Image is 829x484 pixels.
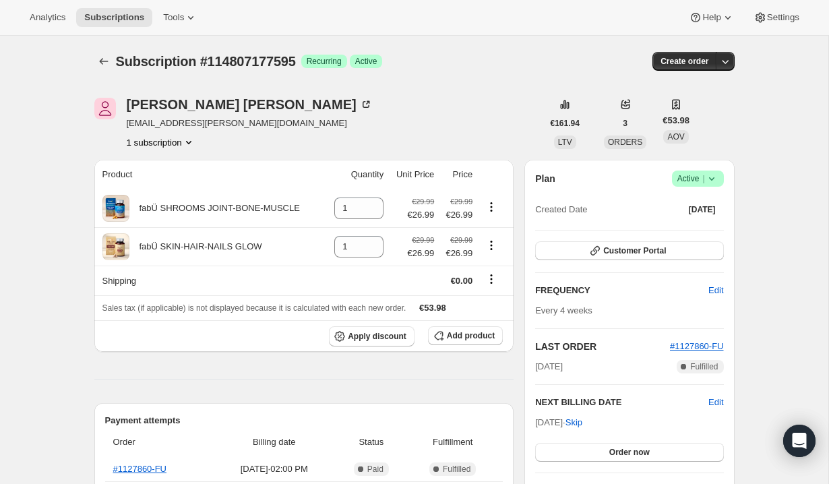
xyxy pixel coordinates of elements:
[450,198,472,206] small: €29.99
[442,247,472,260] span: €26.99
[30,12,65,23] span: Analytics
[565,416,582,429] span: Skip
[608,138,642,147] span: ORDERS
[129,202,300,215] div: fabÜ SHROOMS JOINT-BONE-MUSCLE
[367,464,383,475] span: Paid
[84,12,144,23] span: Subscriptions
[603,245,666,256] span: Customer Portal
[652,52,716,71] button: Create order
[663,114,689,127] span: €53.98
[216,462,332,476] span: [DATE] · 02:00 PM
[105,414,503,427] h2: Payment attempts
[557,412,590,433] button: Skip
[127,117,373,130] span: [EMAIL_ADDRESS][PERSON_NAME][DOMAIN_NAME]
[325,160,388,189] th: Quantity
[94,266,325,295] th: Shipping
[94,98,116,119] span: Eunice Taylor
[340,435,403,449] span: Status
[408,247,435,260] span: €26.99
[667,132,684,142] span: AOV
[535,305,592,315] span: Every 4 weeks
[428,326,503,345] button: Add product
[102,195,129,222] img: product img
[677,172,718,185] span: Active
[481,200,502,214] button: Product actions
[22,8,73,27] button: Analytics
[481,238,502,253] button: Product actions
[129,240,262,253] div: fabÜ SKIN-HAIR-NAILS GLOW
[623,118,627,129] span: 3
[348,331,406,342] span: Apply discount
[661,56,708,67] span: Create order
[419,303,446,313] span: €53.98
[535,203,587,216] span: Created Date
[702,173,704,184] span: |
[708,284,723,297] span: Edit
[783,425,816,457] div: Open Intercom Messenger
[745,8,807,27] button: Settings
[535,284,708,297] h2: FREQUENCY
[113,464,167,474] a: #1127860-FU
[388,160,438,189] th: Unit Price
[94,160,325,189] th: Product
[443,464,470,475] span: Fulfilled
[670,341,724,351] a: #1127860-FU
[543,114,588,133] button: €161.94
[690,361,718,372] span: Fulfilled
[216,435,332,449] span: Billing date
[105,427,212,457] th: Order
[609,447,650,458] span: Order now
[535,417,582,427] span: [DATE] ·
[700,280,731,301] button: Edit
[94,52,113,71] button: Subscriptions
[438,160,477,189] th: Price
[447,330,495,341] span: Add product
[355,56,377,67] span: Active
[702,12,720,23] span: Help
[329,326,414,346] button: Apply discount
[307,56,342,67] span: Recurring
[689,204,716,215] span: [DATE]
[163,12,184,23] span: Tools
[708,396,723,409] button: Edit
[451,276,473,286] span: €0.00
[410,435,495,449] span: Fulfillment
[412,198,434,206] small: €29.99
[535,443,723,462] button: Order now
[127,98,373,111] div: [PERSON_NAME] [PERSON_NAME]
[535,340,670,353] h2: LAST ORDER
[127,135,195,149] button: Product actions
[481,272,502,286] button: Shipping actions
[681,200,724,219] button: [DATE]
[412,236,434,244] small: €29.99
[670,340,724,353] button: #1127860-FU
[535,396,708,409] h2: NEXT BILLING DATE
[116,54,296,69] span: Subscription #114807177595
[535,241,723,260] button: Customer Portal
[408,208,435,222] span: €26.99
[681,8,742,27] button: Help
[450,236,472,244] small: €29.99
[102,233,129,260] img: product img
[615,114,636,133] button: 3
[76,8,152,27] button: Subscriptions
[535,360,563,373] span: [DATE]
[551,118,580,129] span: €161.94
[155,8,206,27] button: Tools
[102,303,406,313] span: Sales tax (if applicable) is not displayed because it is calculated with each new order.
[558,138,572,147] span: LTV
[442,208,472,222] span: €26.99
[535,172,555,185] h2: Plan
[767,12,799,23] span: Settings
